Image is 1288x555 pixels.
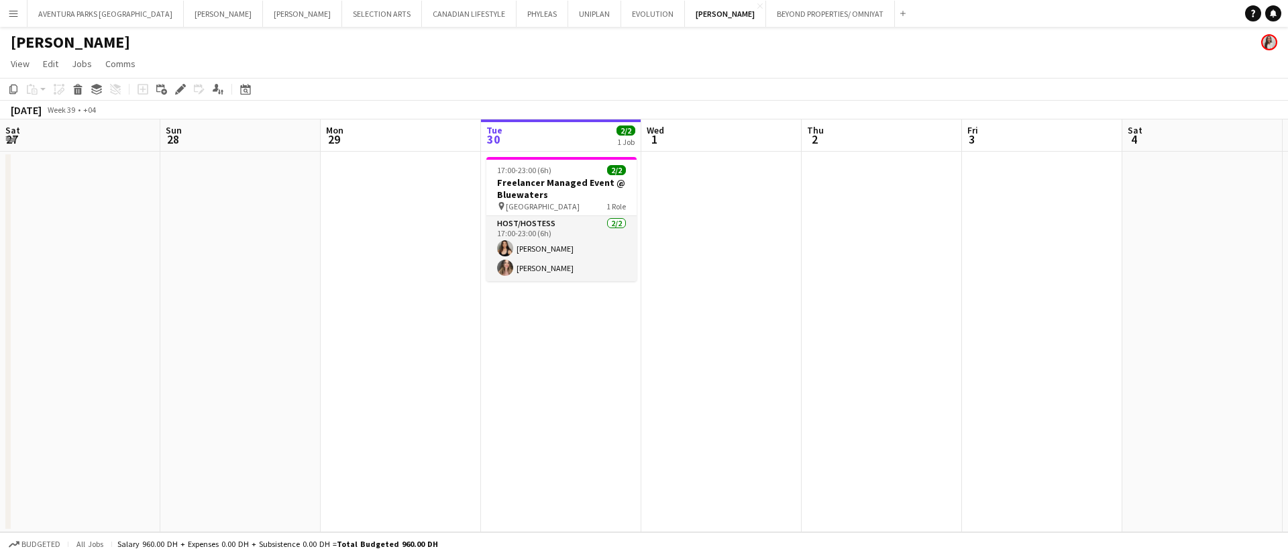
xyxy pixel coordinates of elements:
app-card-role: Host/Hostess2/217:00-23:00 (6h)[PERSON_NAME][PERSON_NAME] [486,216,637,281]
span: 27 [3,132,20,147]
span: Week 39 [44,105,78,115]
button: CANADIAN LIFESTYLE [422,1,517,27]
button: [PERSON_NAME] [685,1,766,27]
button: [PERSON_NAME] [263,1,342,27]
button: UNIPLAN [568,1,621,27]
span: 4 [1126,132,1142,147]
span: Sat [1128,124,1142,136]
a: View [5,55,35,72]
span: Sun [166,124,182,136]
button: SELECTION ARTS [342,1,422,27]
span: 2/2 [616,125,635,136]
button: Budgeted [7,537,62,552]
span: Fri [967,124,978,136]
span: Jobs [72,58,92,70]
a: Comms [100,55,141,72]
span: 30 [484,132,502,147]
a: Jobs [66,55,97,72]
h1: [PERSON_NAME] [11,32,130,52]
span: Wed [647,124,664,136]
span: [GEOGRAPHIC_DATA] [506,201,580,211]
div: 1 Job [617,137,635,147]
span: Budgeted [21,540,60,549]
button: AVENTURA PARKS [GEOGRAPHIC_DATA] [28,1,184,27]
span: 17:00-23:00 (6h) [497,165,551,175]
app-user-avatar: Ines de Puybaudet [1261,34,1277,50]
span: 3 [965,132,978,147]
div: Salary 960.00 DH + Expenses 0.00 DH + Subsistence 0.00 DH = [117,539,438,549]
span: 2/2 [607,165,626,175]
div: [DATE] [11,103,42,117]
span: Tue [486,124,502,136]
span: View [11,58,30,70]
span: 1 [645,132,664,147]
span: All jobs [74,539,106,549]
span: 2 [805,132,824,147]
span: Edit [43,58,58,70]
span: Mon [326,124,343,136]
a: Edit [38,55,64,72]
button: EVOLUTION [621,1,685,27]
span: 28 [164,132,182,147]
span: Sat [5,124,20,136]
button: PHYLEAS [517,1,568,27]
span: 29 [324,132,343,147]
button: BEYOND PROPERTIES/ OMNIYAT [766,1,895,27]
div: +04 [83,105,96,115]
span: Comms [105,58,136,70]
span: 1 Role [606,201,626,211]
button: [PERSON_NAME] [184,1,263,27]
span: Total Budgeted 960.00 DH [337,539,438,549]
span: Thu [807,124,824,136]
h3: Freelancer Managed Event @ Bluewaters [486,176,637,201]
app-job-card: 17:00-23:00 (6h)2/2Freelancer Managed Event @ Bluewaters [GEOGRAPHIC_DATA]1 RoleHost/Hostess2/217... [486,157,637,281]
